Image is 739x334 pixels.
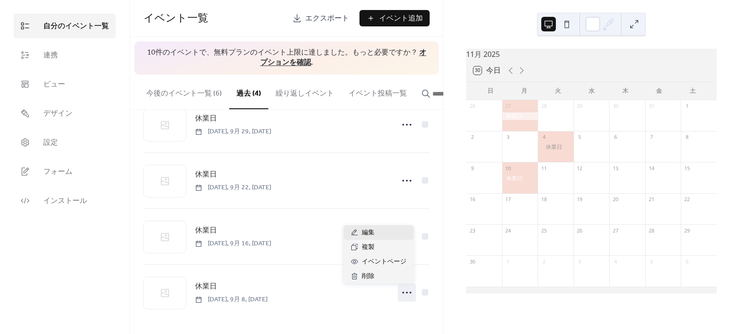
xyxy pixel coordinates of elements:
[14,101,116,126] a: デザイン
[195,225,217,237] a: 休業日
[540,165,547,172] div: 11
[540,227,547,234] div: 25
[576,134,583,141] div: 5
[43,21,109,32] span: 自分のイベント一覧
[43,108,72,119] span: デザイン
[469,196,476,203] div: 16
[43,50,58,61] span: 連携
[362,257,406,268] span: イベントページ
[502,112,538,120] div: 休業日
[195,225,217,236] span: 休業日
[466,49,717,60] div: 11月 2025
[612,196,619,203] div: 20
[195,127,271,137] span: [DATE], 9月 29, [DATE]
[540,134,547,141] div: 4
[14,188,116,213] a: インストール
[505,103,512,110] div: 27
[683,165,690,172] div: 15
[14,72,116,96] a: ビュー
[540,103,547,110] div: 28
[683,103,690,110] div: 1
[139,75,229,108] button: 今後のイベント一覧 (6)
[341,75,414,108] button: イベント投稿一覧
[608,82,642,100] div: 木
[648,134,655,141] div: 7
[43,137,58,148] span: 設定
[469,258,476,265] div: 30
[502,175,538,182] div: 休業日
[195,239,271,248] span: [DATE], 9月 16, [DATE]
[576,258,583,265] div: 3
[195,281,217,292] span: 休業日
[195,113,217,125] a: 休業日
[576,165,583,172] div: 12
[268,75,341,108] button: 繰り返しイベント
[469,165,476,172] div: 9
[612,227,619,234] div: 27
[43,196,87,207] span: インストール
[470,64,504,77] button: 30今日
[505,165,512,172] div: 10
[195,169,217,180] span: 休業日
[642,82,676,100] div: 金
[507,82,541,100] div: 月
[612,103,619,110] div: 30
[541,82,575,100] div: 火
[195,169,217,181] a: 休業日
[362,271,375,282] span: 削除
[683,196,690,203] div: 22
[576,227,583,234] div: 26
[612,165,619,172] div: 13
[260,46,426,70] a: オプションを確認
[546,143,562,151] div: 休業日
[195,281,217,293] a: 休業日
[612,258,619,265] div: 4
[144,9,208,29] span: イベント一覧
[362,228,375,238] span: 編集
[612,134,619,141] div: 6
[305,13,349,24] span: エクスポート
[540,196,547,203] div: 18
[14,43,116,67] a: 連携
[505,227,512,234] div: 24
[538,143,574,151] div: 休業日
[575,82,608,100] div: 水
[195,183,271,192] span: [DATE], 9月 22, [DATE]
[144,48,430,68] span: 10件のイベントで、無料プランのイベント上限に達しました。もっと必要ですか？ .
[473,82,507,100] div: 日
[648,103,655,110] div: 31
[505,196,512,203] div: 17
[505,258,512,265] div: 1
[229,75,268,109] button: 過去 (4)
[648,258,655,265] div: 5
[576,103,583,110] div: 29
[43,167,72,177] span: フォーム
[540,258,547,265] div: 2
[14,130,116,155] a: 設定
[469,134,476,141] div: 2
[676,82,709,100] div: 土
[362,242,375,253] span: 複製
[469,227,476,234] div: 23
[648,196,655,203] div: 21
[648,165,655,172] div: 14
[14,159,116,184] a: フォーム
[648,227,655,234] div: 28
[286,10,356,26] a: エクスポート
[469,103,476,110] div: 26
[683,258,690,265] div: 6
[43,79,65,90] span: ビュー
[505,134,512,141] div: 3
[14,14,116,38] a: 自分のイベント一覧
[576,196,583,203] div: 19
[683,227,690,234] div: 29
[195,295,267,304] span: [DATE], 9月 8, [DATE]
[683,134,690,141] div: 8
[195,113,217,124] span: 休業日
